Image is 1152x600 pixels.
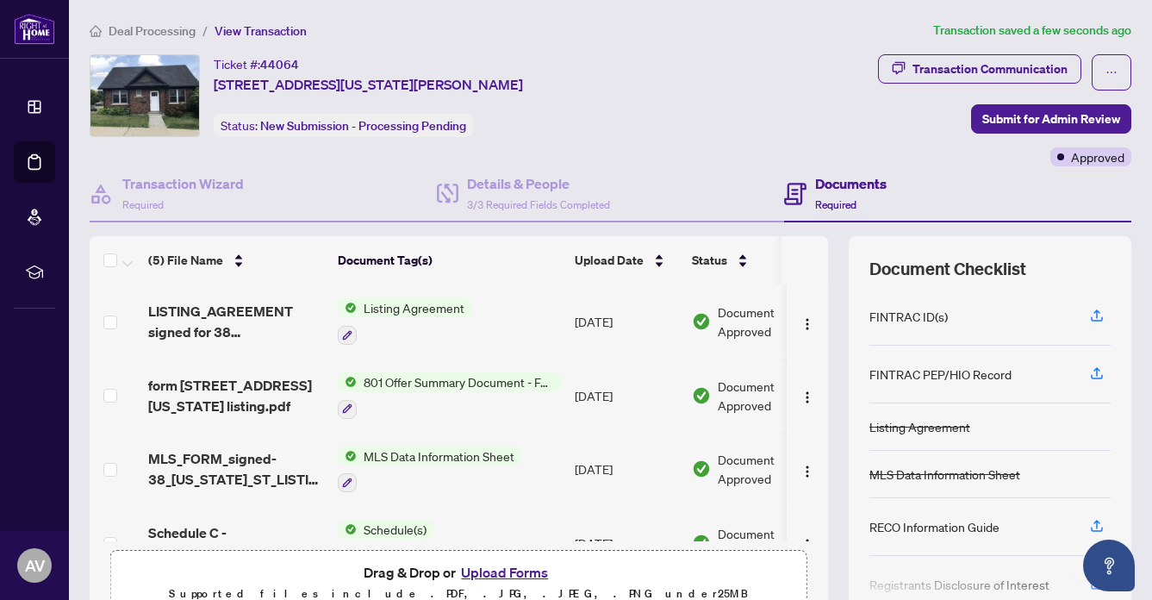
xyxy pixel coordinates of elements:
[338,298,471,345] button: Status IconListing Agreement
[90,25,102,37] span: home
[338,372,357,391] img: Status Icon
[338,447,521,493] button: Status IconMLS Data Information Sheet
[1083,540,1135,591] button: Open asap
[214,54,299,74] div: Ticket #:
[148,375,324,416] span: form [STREET_ADDRESS][US_STATE] listing.pdf
[869,365,1012,384] div: FINTRAC PEP/HIO Record
[815,198,856,211] span: Required
[933,21,1131,41] article: Transaction saved a few seconds ago
[568,433,685,507] td: [DATE]
[141,236,331,284] th: (5) File Name
[794,382,821,409] button: Logo
[718,303,825,341] span: Document Approved
[467,198,610,211] span: 3/3 Required Fields Completed
[1071,147,1124,166] span: Approved
[794,308,821,335] button: Logo
[90,55,199,136] img: IMG-X12286479_1.jpg
[982,105,1120,133] span: Submit for Admin Review
[148,522,324,564] span: Schedule C -[STREET_ADDRESS][US_STATE] listing.pdf
[364,561,553,584] span: Drag & Drop or
[575,251,644,270] span: Upload Date
[260,118,466,134] span: New Submission - Processing Pending
[338,447,357,466] img: Status Icon
[685,236,831,284] th: Status
[357,298,471,317] span: Listing Agreement
[815,173,887,194] h4: Documents
[869,417,970,436] div: Listing Agreement
[338,520,357,539] img: Status Icon
[869,307,948,326] div: FINTRAC ID(s)
[357,520,433,539] span: Schedule(s)
[260,57,299,72] span: 44064
[718,377,825,415] span: Document Approved
[800,391,814,404] img: Logo
[794,529,821,557] button: Logo
[692,459,711,478] img: Document Status
[148,448,324,490] span: MLS_FORM_signed-38_[US_STATE]_ST_LISTING 1.pdf
[1105,66,1118,78] span: ellipsis
[800,538,814,552] img: Logo
[869,257,1026,281] span: Document Checklist
[718,450,825,488] span: Document Approved
[869,575,1049,594] div: Registrants Disclosure of Interest
[122,198,164,211] span: Required
[718,524,825,562] span: Document Approved
[692,312,711,331] img: Document Status
[692,386,711,405] img: Document Status
[214,114,473,137] div: Status:
[109,23,196,39] span: Deal Processing
[215,23,307,39] span: View Transaction
[692,251,727,270] span: Status
[331,236,568,284] th: Document Tag(s)
[456,561,553,584] button: Upload Forms
[912,55,1068,83] div: Transaction Communication
[338,372,561,419] button: Status Icon801 Offer Summary Document - For use with Agreement of Purchase and Sale
[568,506,685,580] td: [DATE]
[25,553,45,578] span: AV
[357,447,521,466] span: MLS Data Information Sheet
[214,74,523,95] span: [STREET_ADDRESS][US_STATE][PERSON_NAME]
[338,520,433,566] button: Status IconSchedule(s)
[794,455,821,483] button: Logo
[122,173,244,194] h4: Transaction Wizard
[800,465,814,478] img: Logo
[357,372,561,391] span: 801 Offer Summary Document - For use with Agreement of Purchase and Sale
[800,317,814,331] img: Logo
[148,301,324,342] span: LISTING_AGREEMENT signed for 38 [US_STATE].pdf
[202,21,208,41] li: /
[692,534,711,553] img: Document Status
[338,298,357,317] img: Status Icon
[148,251,223,270] span: (5) File Name
[869,465,1020,484] div: MLS Data Information Sheet
[568,284,685,359] td: [DATE]
[971,104,1131,134] button: Submit for Admin Review
[568,359,685,433] td: [DATE]
[467,173,610,194] h4: Details & People
[878,54,1081,84] button: Transaction Communication
[869,517,999,536] div: RECO Information Guide
[568,236,685,284] th: Upload Date
[14,13,55,45] img: logo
